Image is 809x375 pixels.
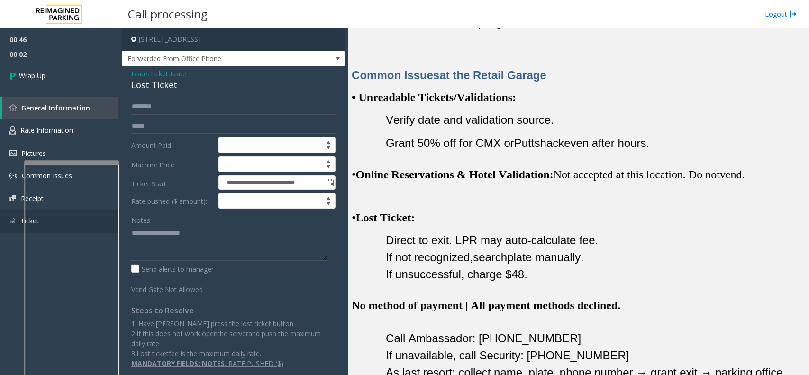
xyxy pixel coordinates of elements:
span: • [352,211,355,224]
span: search [473,251,507,264]
span: the server [218,329,248,338]
span: If unsuccessful, charge $48. [386,268,527,281]
img: logout [790,9,797,19]
span: Online Reservations & Hotel Validation: [356,168,554,181]
span: even after hours. [564,137,649,149]
span: . [135,349,136,358]
span: Forwarded From Office Phone [122,51,300,66]
span: Increase value [322,137,335,145]
span: General Information [21,103,90,112]
span: • [352,168,355,181]
span: 1. Have [PERSON_NAME] press the lost ticket button. [131,319,295,328]
label: Vend Gate Not Allowed [129,281,216,294]
label: Ticket Start: [129,175,216,190]
span: No method of payment | All payment methods declined. [352,299,620,311]
img: 'icon' [9,172,17,180]
span: If unavailable, call Security: [PHONE_NUMBER] [386,349,629,362]
span: . [742,168,745,181]
span: Toggle popup [325,176,335,189]
span: and push the maximum daily rate. [131,329,321,348]
img: 'icon' [9,104,17,111]
span: Decrease value [322,201,335,209]
img: 'icon' [9,217,16,225]
span: plate manually. [508,251,584,264]
span: Direct to exit. LPR may auto-calculate fee. [386,234,598,247]
span: Ticket [20,216,39,225]
label: Send alerts to manager [131,264,214,274]
span: • Unreadable Tickets/Validations: [352,91,516,103]
span: Ticket Issue [150,69,186,79]
span: Lost [136,349,150,358]
span: Rate Information [20,126,73,135]
span: ticket [152,349,169,358]
a: Logout [765,9,797,19]
div: Lost Ticket [131,79,336,91]
span: Common Issues [22,171,72,180]
img: 'icon' [9,150,17,156]
label: Notes: [131,212,152,225]
h4: [STREET_ADDRESS] [122,28,345,51]
span: Common Issues [352,69,439,82]
span: Verify date and validation source. [386,113,554,126]
span: If not recognized, [386,251,473,264]
img: 'icon' [9,126,16,135]
h3: Call processing [123,2,212,26]
u: , RATE PUSHED ($) [225,359,283,368]
span: Call Ambassador: [PHONE_NUMBER] [386,332,581,345]
span: at the Retail Garage [440,69,546,82]
u: MANDATORY FIELDS: NOTES [131,359,225,368]
h4: Steps to Resolve [131,306,336,315]
span: Puttshack [514,137,564,150]
span: If this does not work open [136,329,218,338]
label: Amount Paid: [129,137,216,153]
span: Pictures [21,149,46,158]
span: 3 [131,349,135,358]
span: fee is the maximum daily rate. [169,349,261,358]
span: Wrap Up [19,71,45,81]
span: Grant 50% off for CMX or [386,137,514,149]
span: Increase value [322,157,335,165]
img: 'icon' [9,195,16,201]
span: 2. [131,329,136,338]
span: Decrease value [322,145,335,153]
a: General Information [2,97,118,119]
span: vend [720,168,742,181]
span: Lost Ticket: [356,211,415,224]
span: Receipt [21,194,44,203]
span: - [147,69,186,78]
span: Not accepted at this location. Do not [554,168,720,181]
span: Decrease value [322,165,335,172]
span: Increase value [322,193,335,201]
label: Machine Price: [129,156,216,173]
label: Rate pushed ($ amount): [129,193,216,209]
span: Issue [131,69,147,79]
